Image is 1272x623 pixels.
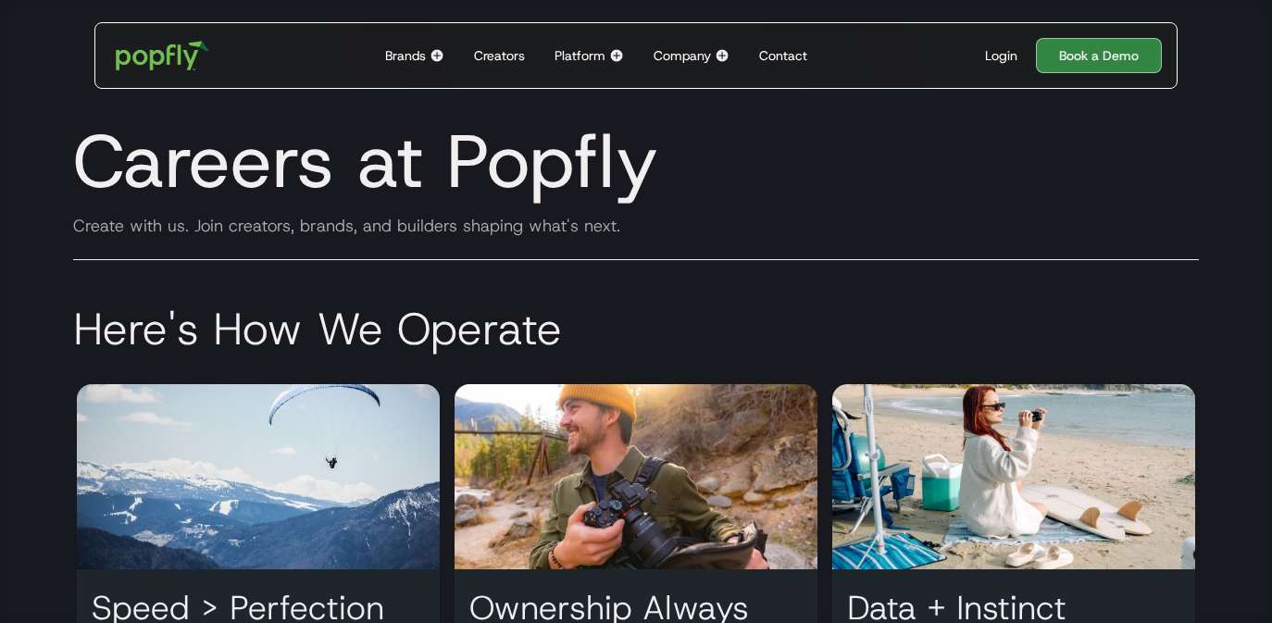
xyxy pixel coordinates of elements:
h1: Careers at Popfly [58,117,1214,206]
div: Brands [385,46,426,65]
a: Contact [752,23,815,88]
a: Book a Demo [1036,38,1162,73]
div: Creators [474,46,525,65]
a: Login [978,46,1025,65]
div: Create with us. Join creators, brands, and builders shaping what's next. [58,215,1214,237]
div: Login [985,46,1017,65]
a: Creators [467,23,532,88]
div: Contact [759,46,807,65]
div: Platform [555,46,605,65]
h2: Here's How We Operate [58,301,1214,356]
a: home [103,28,222,83]
div: Company [654,46,711,65]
